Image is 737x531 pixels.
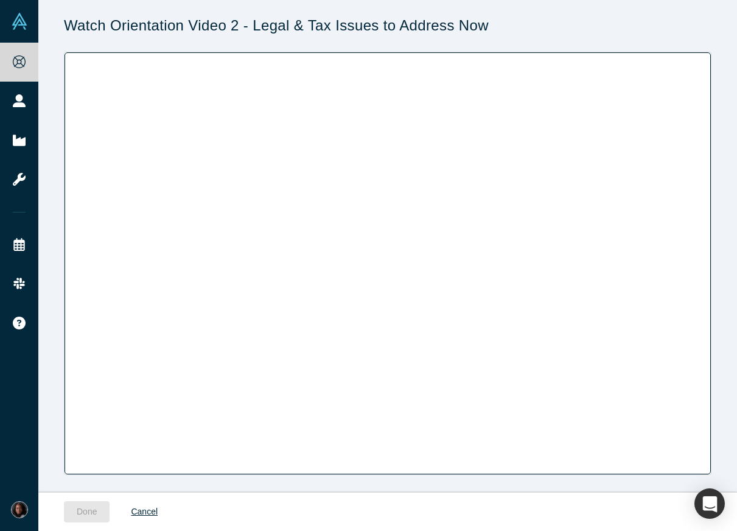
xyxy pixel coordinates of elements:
img: Deana Anglin PhD's Account [11,501,28,518]
h1: Watch Orientation Video 2 - Legal & Tax Issues to Address Now [64,17,711,35]
button: Done [64,501,110,522]
a: Cancel [118,501,170,522]
iframe: Orientation Part 2: Legal Issues [65,52,711,474]
img: Alchemist Vault Logo [11,13,28,30]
